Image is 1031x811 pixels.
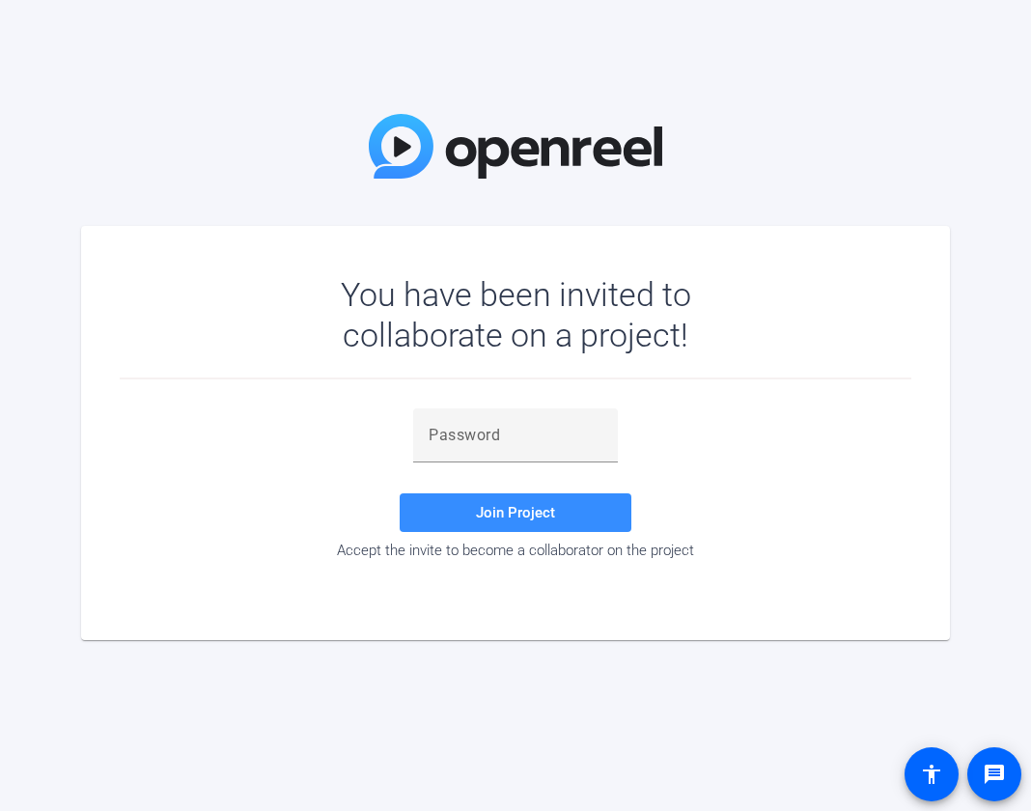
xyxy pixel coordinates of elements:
[920,763,943,786] mat-icon: accessibility
[369,114,662,179] img: OpenReel Logo
[429,424,602,447] input: Password
[476,504,555,521] span: Join Project
[285,274,747,355] div: You have been invited to collaborate on a project!
[983,763,1006,786] mat-icon: message
[400,493,631,532] button: Join Project
[120,542,911,559] div: Accept the invite to become a collaborator on the project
